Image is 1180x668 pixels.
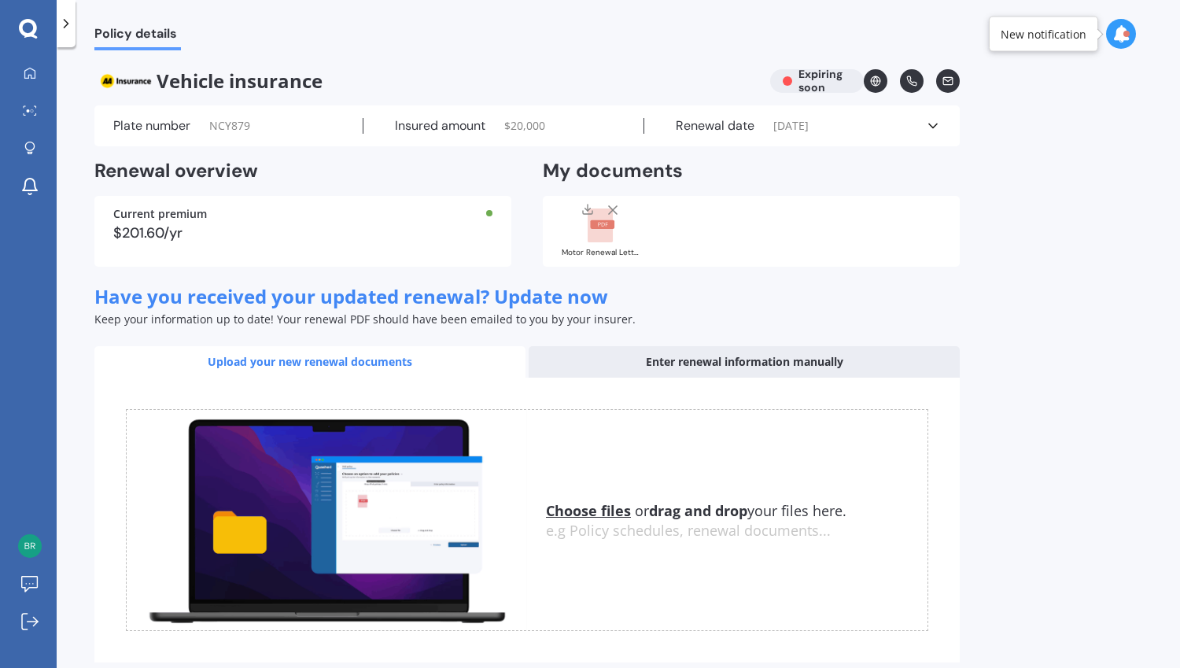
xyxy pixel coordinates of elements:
[529,346,960,378] div: Enter renewal information manually
[113,209,492,220] div: Current premium
[209,118,250,134] span: NCY879
[94,26,181,47] span: Policy details
[562,249,640,256] div: Motor Renewal Letter AMV021326412.pdf
[676,118,754,134] label: Renewal date
[127,410,527,631] img: upload.de96410c8ce839c3fdd5.gif
[546,501,846,520] span: or your files here.
[94,312,636,327] span: Keep your information up to date! Your renewal PDF should have been emailed to you by your insurer.
[113,118,190,134] label: Plate number
[546,501,631,520] u: Choose files
[395,118,485,134] label: Insured amount
[546,522,927,540] div: e.g Policy schedules, renewal documents...
[18,534,42,558] img: e9684ef7c0d8314a985fa9daf4b12528
[113,226,492,240] div: $201.60/yr
[773,118,809,134] span: [DATE]
[543,159,683,183] h2: My documents
[504,118,545,134] span: $ 20,000
[94,346,525,378] div: Upload your new renewal documents
[94,283,608,309] span: Have you received your updated renewal? Update now
[94,69,157,93] img: AA.webp
[1001,26,1086,42] div: New notification
[94,69,758,93] span: Vehicle insurance
[94,159,511,183] h2: Renewal overview
[649,501,747,520] b: drag and drop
